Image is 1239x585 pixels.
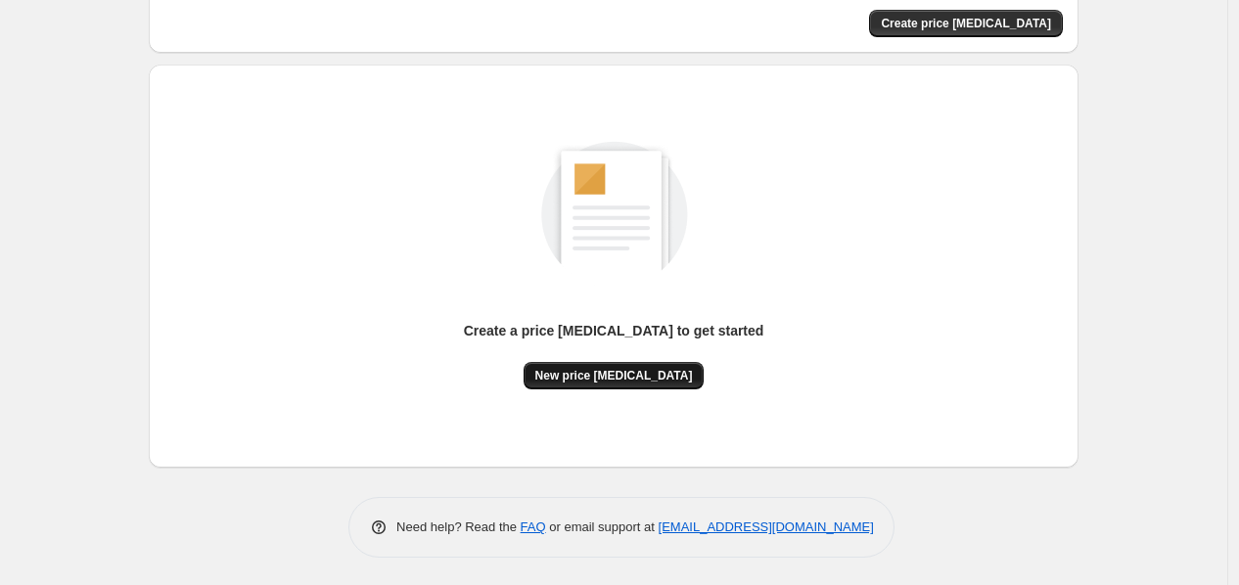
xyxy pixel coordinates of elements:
span: New price [MEDICAL_DATA] [535,368,693,383]
p: Create a price [MEDICAL_DATA] to get started [464,321,764,340]
a: FAQ [521,519,546,534]
span: Create price [MEDICAL_DATA] [881,16,1051,31]
span: Need help? Read the [396,519,521,534]
span: or email support at [546,519,659,534]
button: Create price change job [869,10,1063,37]
a: [EMAIL_ADDRESS][DOMAIN_NAME] [659,519,874,534]
button: New price [MEDICAL_DATA] [524,362,705,389]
